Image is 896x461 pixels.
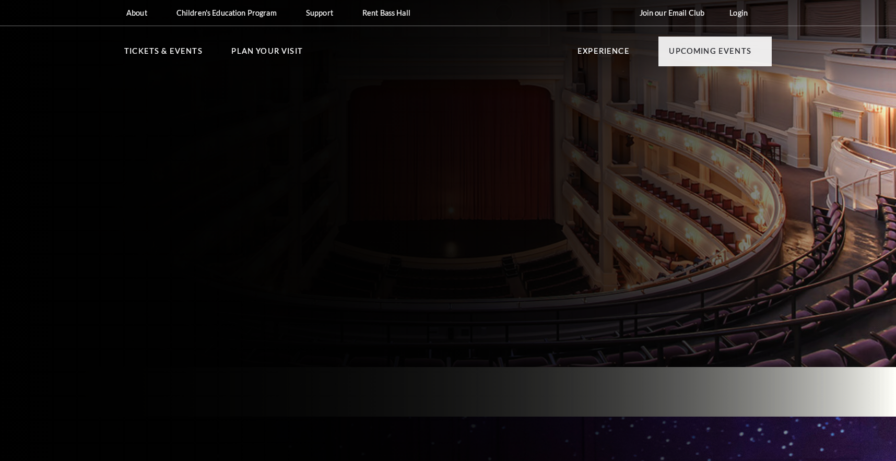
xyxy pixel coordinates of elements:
[577,45,630,64] p: Experience
[176,8,277,17] p: Children's Education Program
[362,8,410,17] p: Rent Bass Hall
[124,45,203,64] p: Tickets & Events
[669,45,751,64] p: Upcoming Events
[231,45,303,64] p: Plan Your Visit
[126,8,147,17] p: About
[306,8,333,17] p: Support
